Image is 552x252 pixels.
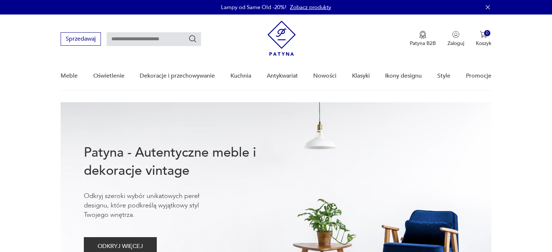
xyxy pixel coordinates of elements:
a: Ikony designu [385,62,422,90]
p: Patyna B2B [410,40,436,47]
button: 0Koszyk [476,31,491,47]
a: Ikona medaluPatyna B2B [410,31,436,47]
a: Style [437,62,450,90]
a: Kuchnia [230,62,251,90]
p: Odkryj szeroki wybór unikatowych pereł designu, które podkreślą wyjątkowy styl Twojego wnętrza. [84,191,222,220]
a: Meble [61,62,78,90]
a: ODKRYJ WIĘCEJ [84,244,157,249]
p: Koszyk [476,40,491,47]
p: Zaloguj [447,40,464,47]
a: Sprzedawaj [61,37,101,42]
a: Dekoracje i przechowywanie [140,62,215,90]
button: Szukaj [188,34,197,43]
img: Patyna - sklep z meblami i dekoracjami vintage [267,21,296,56]
img: Ikona koszyka [480,31,487,38]
img: Ikonka użytkownika [452,31,459,38]
div: 0 [484,30,490,36]
a: Antykwariat [267,62,298,90]
img: Ikona medalu [419,31,426,39]
a: Oświetlenie [93,62,124,90]
a: Klasyki [352,62,370,90]
h1: Patyna - Autentyczne meble i dekoracje vintage [84,144,280,180]
button: Zaloguj [447,31,464,47]
p: Lampy od Same Old -20%! [221,4,286,11]
button: Patyna B2B [410,31,436,47]
button: Sprzedawaj [61,32,101,46]
a: Promocje [466,62,491,90]
a: Zobacz produkty [290,4,331,11]
a: Nowości [313,62,336,90]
